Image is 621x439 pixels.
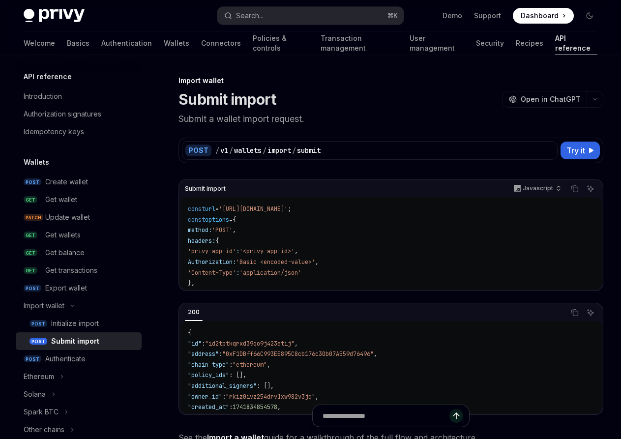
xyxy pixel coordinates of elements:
[410,31,465,55] a: User management
[292,146,296,155] div: /
[24,214,43,221] span: PATCH
[188,247,236,255] span: 'privy-app-id'
[16,421,142,439] button: Toggle Other chains section
[16,88,142,105] a: Introduction
[561,142,600,159] button: Try it
[30,338,47,345] span: POST
[513,8,574,24] a: Dashboard
[101,31,152,55] a: Authentication
[185,306,203,318] div: 200
[16,244,142,262] a: GETGet balance
[51,335,99,347] div: Submit import
[267,146,291,155] div: import
[188,371,229,379] span: "policy_ids"
[24,196,37,204] span: GET
[16,385,142,403] button: Toggle Solana section
[288,205,291,213] span: ;
[219,350,222,358] span: :
[201,31,241,55] a: Connectors
[521,11,559,21] span: Dashboard
[16,105,142,123] a: Authorization signatures
[236,10,264,22] div: Search...
[30,320,47,327] span: POST
[523,184,553,192] p: Javascript
[503,91,587,108] button: Open in ChatGPT
[215,146,219,155] div: /
[16,173,142,191] a: POSTCreate wallet
[584,182,597,195] button: Ask AI
[188,340,202,348] span: "id"
[16,208,142,226] a: PATCHUpdate wallet
[236,258,315,266] span: 'Basic <encoded-value>'
[24,300,64,312] div: Import wallet
[323,405,449,427] input: Ask a question...
[474,11,501,21] a: Support
[16,226,142,244] a: GETGet wallets
[257,382,274,390] span: : [],
[164,31,189,55] a: Wallets
[449,409,463,423] button: Send message
[24,126,84,138] div: Idempotency keys
[229,371,246,379] span: : [],
[229,146,233,155] div: /
[236,247,239,255] span: :
[188,269,236,277] span: 'Content-Type'
[16,350,142,368] a: POSTAuthenticate
[178,76,603,86] div: Import wallet
[45,229,81,241] div: Get wallets
[45,353,86,365] div: Authenticate
[16,123,142,141] a: Idempotency keys
[215,205,219,213] span: =
[220,146,228,155] div: v1
[508,180,565,197] button: Javascript
[443,11,462,21] a: Demo
[188,329,191,337] span: {
[263,146,266,155] div: /
[234,146,262,155] div: wallets
[51,318,99,329] div: Initialize import
[24,232,37,239] span: GET
[236,269,239,277] span: :
[188,382,257,390] span: "additional_signers"
[582,8,597,24] button: Toggle dark mode
[295,340,298,348] span: ,
[16,368,142,385] button: Toggle Ethereum section
[24,406,59,418] div: Spark BTC
[584,306,597,319] button: Ask AI
[188,350,219,358] span: "address"
[229,361,233,369] span: :
[387,12,398,20] span: ⌘ K
[45,176,88,188] div: Create wallet
[185,185,226,193] span: Submit import
[226,393,315,401] span: "rkiz0ivz254drv1xw982v3jq"
[24,388,46,400] div: Solana
[219,205,288,213] span: '[URL][DOMAIN_NAME]'
[188,216,205,224] span: const
[16,315,142,332] a: POSTInitialize import
[212,226,233,234] span: 'POST'
[24,249,37,257] span: GET
[188,226,212,234] span: method:
[188,237,215,245] span: headers:
[16,403,142,421] button: Toggle Spark BTC section
[24,267,37,274] span: GET
[24,108,101,120] div: Authorization signatures
[205,216,229,224] span: options
[239,247,295,255] span: '<privy-app-id>'
[566,145,585,156] span: Try it
[16,191,142,208] a: GETGet wallet
[205,340,295,348] span: "id2tptkqrxd39qo9j423etij"
[267,361,270,369] span: ,
[24,31,55,55] a: Welcome
[16,297,142,315] button: Toggle Import wallet section
[374,350,377,358] span: ,
[24,178,41,186] span: POST
[16,262,142,279] a: GETGet transactions
[45,282,87,294] div: Export wallet
[239,269,301,277] span: 'application/json'
[516,31,543,55] a: Recipes
[233,216,236,224] span: {
[24,355,41,363] span: POST
[188,258,236,266] span: Authorization:
[295,247,298,255] span: ,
